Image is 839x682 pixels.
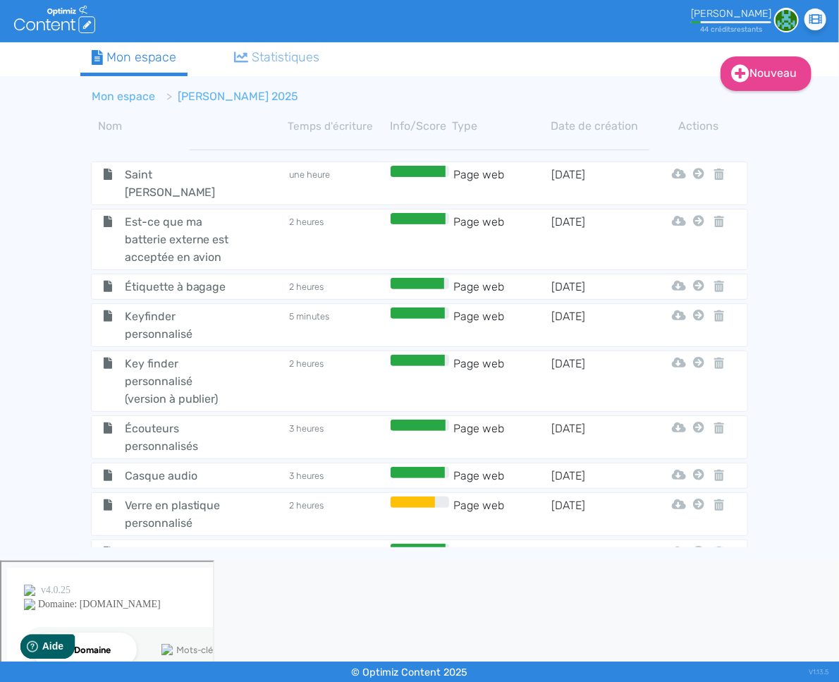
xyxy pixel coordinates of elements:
[288,278,387,296] td: 2 heures
[80,42,188,76] a: Mon espace
[37,37,159,48] div: Domaine: [DOMAIN_NAME]
[692,118,706,135] th: Actions
[453,467,551,485] td: Page web
[155,88,298,105] li: [PERSON_NAME] 2025
[223,42,331,73] a: Statistiques
[453,420,551,455] td: Page web
[176,83,216,92] div: Mots-clés
[453,118,551,135] th: Type
[288,497,387,532] td: 2 heures
[551,166,649,201] td: [DATE]
[453,307,551,343] td: Page web
[721,56,812,91] a: Nouveau
[288,307,387,343] td: 5 minutes
[288,118,387,135] th: Temps d'écriture
[288,355,387,408] td: 2 heures
[551,420,649,455] td: [DATE]
[386,118,452,135] th: Info/Score
[92,48,176,67] div: Mon espace
[453,213,551,266] td: Page web
[551,118,649,135] th: Date de création
[809,662,828,682] div: V1.13.5
[551,278,649,296] td: [DATE]
[91,118,288,135] th: Nom
[114,497,244,532] span: Verre en plastique personnalisé
[114,355,244,408] span: Key finder personnalisé (version à publier)
[551,467,649,485] td: [DATE]
[730,25,734,34] span: s
[114,278,244,296] span: Étiquette à bagage
[23,37,34,48] img: website_grey.svg
[453,497,551,532] td: Page web
[551,213,649,266] td: [DATE]
[23,23,34,34] img: logo_orange.svg
[39,23,69,34] div: v 4.0.25
[453,544,551,614] td: Page web
[551,355,649,408] td: [DATE]
[72,11,93,23] span: Aide
[160,82,171,93] img: tab_keywords_by_traffic_grey.svg
[288,420,387,455] td: 3 heures
[114,420,244,455] span: Écouteurs personnalisés
[453,166,551,201] td: Page web
[759,25,762,34] span: s
[114,166,244,201] span: Saint [PERSON_NAME]
[288,544,387,614] td: une heure
[114,213,244,266] span: Est-ce que ma batterie externe est acceptée en avion
[73,83,109,92] div: Domaine
[774,8,799,32] img: 1e30b6080cd60945577255910d948632
[288,467,387,485] td: 3 heures
[92,90,155,103] a: Mon espace
[57,82,68,93] img: tab_domain_overview_orange.svg
[453,278,551,296] td: Page web
[551,307,649,343] td: [DATE]
[453,355,551,408] td: Page web
[114,307,244,343] span: Keyfinder personnalisé
[114,544,244,614] span: Créez votre maillot esport personnalisé avec La Boîte à Objets
[700,25,762,34] small: 44 crédit restant
[551,544,649,614] td: [DATE]
[80,80,656,114] nav: breadcrumb
[551,497,649,532] td: [DATE]
[288,166,387,201] td: une heure
[234,48,320,67] div: Statistiques
[691,8,771,20] div: [PERSON_NAME]
[288,213,387,266] td: 2 heures
[352,666,468,678] small: © Optimiz Content 2025
[114,467,244,485] span: Casque audio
